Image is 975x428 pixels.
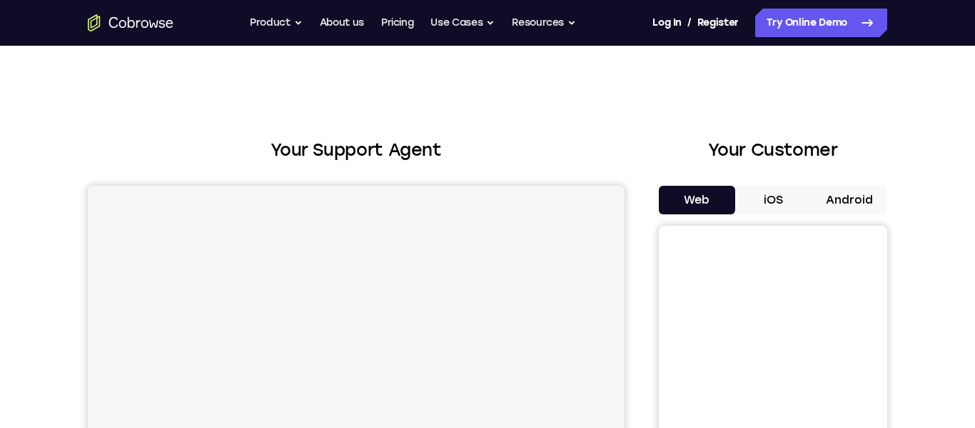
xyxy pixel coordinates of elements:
[755,9,887,37] a: Try Online Demo
[659,186,735,214] button: Web
[250,9,303,37] button: Product
[735,186,812,214] button: iOS
[88,137,625,163] h2: Your Support Agent
[512,9,576,37] button: Resources
[687,14,692,31] span: /
[381,9,414,37] a: Pricing
[88,14,173,31] a: Go to the home page
[652,9,681,37] a: Log In
[320,9,364,37] a: About us
[659,137,887,163] h2: Your Customer
[811,186,887,214] button: Android
[430,9,495,37] button: Use Cases
[697,9,739,37] a: Register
